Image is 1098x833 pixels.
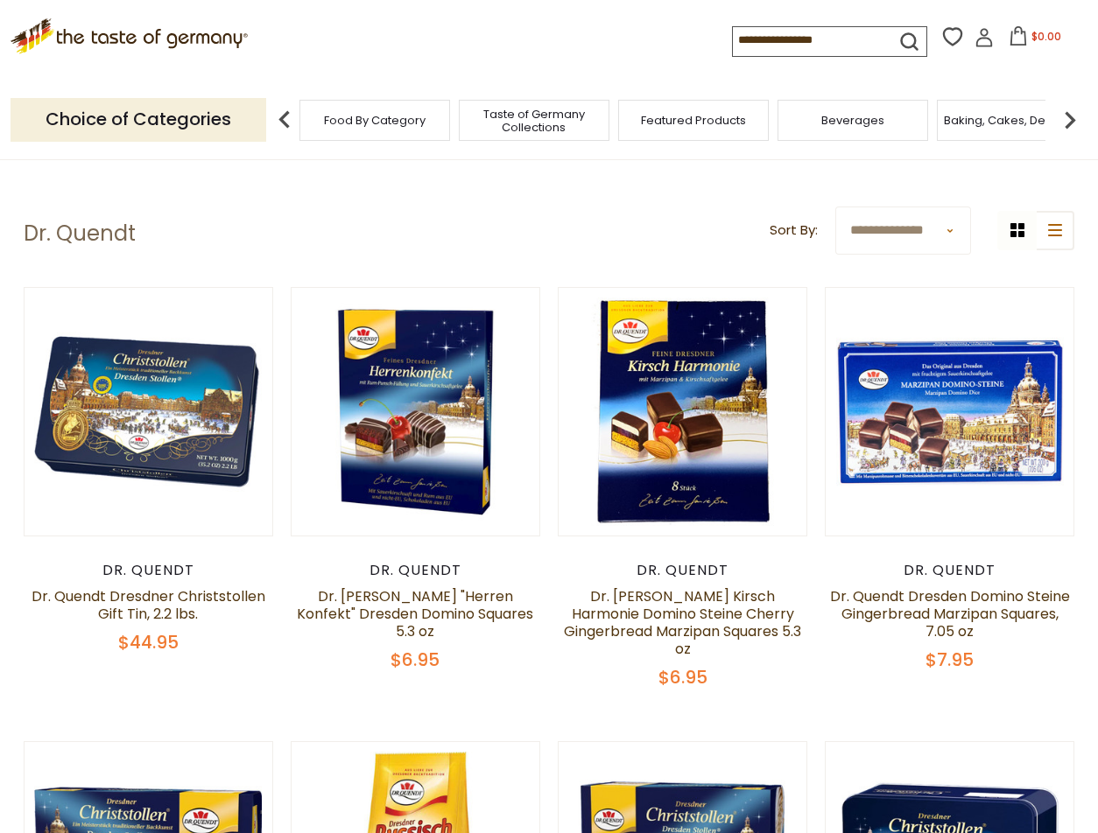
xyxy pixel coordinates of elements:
[944,114,1080,127] a: Baking, Cakes, Desserts
[641,114,746,127] a: Featured Products
[926,647,974,672] span: $7.95
[658,665,707,689] span: $6.95
[24,220,136,247] h1: Dr. Quendt
[391,647,440,672] span: $6.95
[558,562,807,579] div: Dr. Quendt
[830,586,1070,641] a: Dr. Quendt Dresden Domino Steine Gingerbread Marzipan Squares, 7.05 oz
[464,108,604,134] a: Taste of Germany Collections
[1031,29,1061,44] span: $0.00
[821,114,884,127] a: Beverages
[997,26,1072,52] button: $0.00
[770,220,818,241] label: Sort By:
[267,102,302,137] img: previous arrow
[1052,102,1087,137] img: next arrow
[559,288,806,535] img: Dr. Quendt Kirsch Harmonie Domino Steine Cherry Gingerbread Marzipan Squares 5.3 oz
[291,562,540,579] div: Dr. Quendt
[324,114,426,127] a: Food By Category
[826,288,1073,535] img: Dr. Quendt Dresden Domino Steine Gingerbread Marzipan Squares, 7.05 oz
[24,562,273,579] div: Dr. Quendt
[32,586,265,624] a: Dr. Quendt Dresdner Christstollen Gift Tin, 2.2 lbs.
[297,586,533,641] a: Dr. [PERSON_NAME] "Herren Konfekt" Dresden Domino Squares 5.3 oz
[11,98,266,141] p: Choice of Categories
[292,288,539,535] img: Dr. Quendt "Herren Konfekt" Dresden Domino Squares 5.3 oz
[564,586,801,659] a: Dr. [PERSON_NAME] Kirsch Harmonie Domino Steine Cherry Gingerbread Marzipan Squares 5.3 oz
[118,630,179,654] span: $44.95
[825,562,1074,579] div: Dr. Quendt
[25,288,272,535] img: Dr. Quendt Dresdner Christstollen Gift Tin, 2.2 lbs.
